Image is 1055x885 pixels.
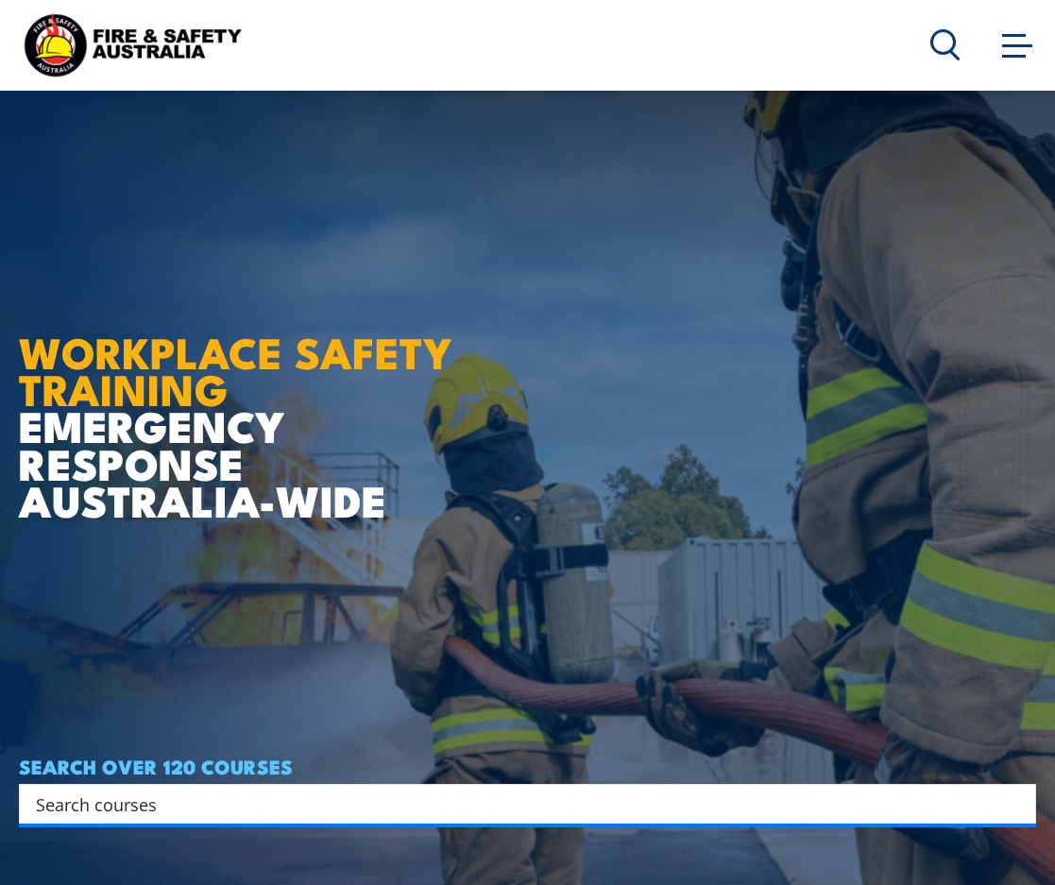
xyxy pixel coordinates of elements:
form: Search form [40,791,998,817]
button: Search magnifier button [1003,791,1029,817]
input: Search input [36,790,995,818]
strong: WORKPLACE SAFETY TRAINING [19,318,452,420]
h1: EMERGENCY RESPONSE AUSTRALIA-WIDE [19,238,481,518]
h4: SEARCH OVER 120 COURSES [19,756,1036,776]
